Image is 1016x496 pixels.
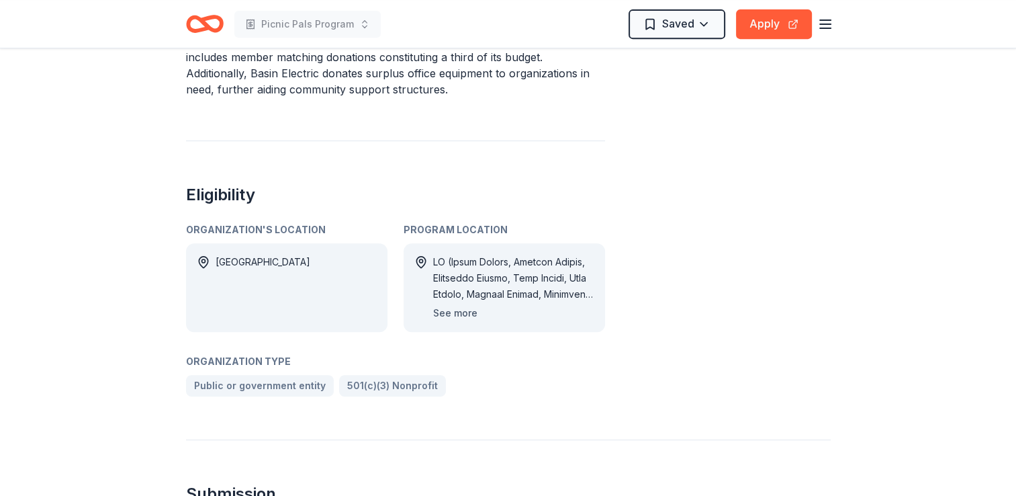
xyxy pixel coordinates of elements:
div: Program Location [404,222,605,238]
h2: Eligibility [186,184,605,206]
span: 501(c)(3) Nonprofit [347,378,438,394]
div: LO (Ipsum Dolors, Ametcon Adipis, Elitseddo Eiusmo, Temp Incidi, Utla Etdolo, Magnaal Enimad, Min... [433,254,594,302]
div: Organization Type [186,354,605,370]
a: Public or government entity [186,375,334,397]
a: 501(c)(3) Nonprofit [339,375,446,397]
a: Home [186,8,224,40]
button: Apply [736,9,812,39]
div: Organization's Location [186,222,387,238]
span: Saved [662,15,694,32]
button: Picnic Pals Program [234,11,381,38]
span: Public or government entity [194,378,326,394]
button: Saved [629,9,725,39]
div: [GEOGRAPHIC_DATA] [216,254,310,321]
button: See more [433,305,477,321]
span: Picnic Pals Program [261,16,354,32]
